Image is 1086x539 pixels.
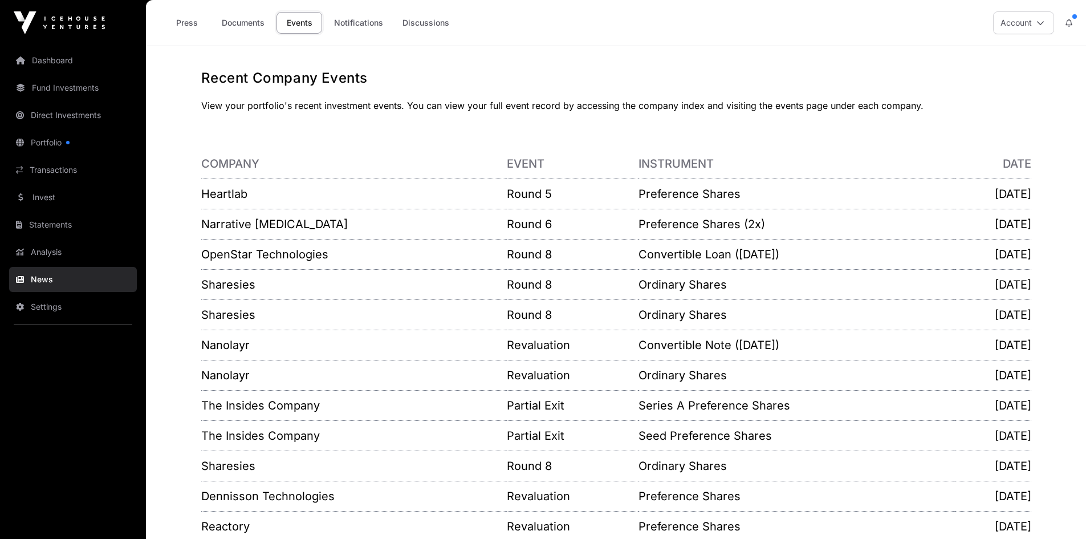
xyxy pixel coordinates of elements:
p: Revaluation [507,367,639,383]
p: [DATE] [955,216,1031,232]
a: Narrative [MEDICAL_DATA] [201,217,348,231]
a: Dashboard [9,48,137,73]
a: Statements [9,212,137,237]
p: [DATE] [955,246,1031,262]
p: [DATE] [955,488,1031,504]
p: Seed Preference Shares [638,428,955,444]
a: Sharesies [201,459,255,473]
a: Sharesies [201,308,255,322]
p: Partial Exit [507,428,639,444]
a: The Insides Company [201,399,320,412]
p: Ordinary Shares [638,277,955,293]
a: Nanolayr [201,368,250,382]
p: View your portfolio's recent investment events. You can view your full event record by accessing ... [201,99,1031,112]
a: Invest [9,185,137,210]
a: Sharesies [201,278,255,291]
p: [DATE] [955,428,1031,444]
p: Round 8 [507,307,639,323]
p: Convertible Note ([DATE]) [638,337,955,353]
th: Instrument [638,149,955,179]
p: [DATE] [955,277,1031,293]
a: Press [164,12,210,34]
p: Round 8 [507,277,639,293]
p: Series A Preference Shares [638,398,955,414]
a: Notifications [327,12,391,34]
h1: Recent Company Events [201,69,1031,87]
img: Icehouse Ventures Logo [14,11,105,34]
p: Preference Shares (2x) [638,216,955,232]
a: Discussions [395,12,457,34]
a: Reactory [201,520,250,533]
p: Revaluation [507,337,639,353]
p: Ordinary Shares [638,307,955,323]
a: OpenStar Technologies [201,248,328,261]
th: Event [507,149,639,179]
p: [DATE] [955,337,1031,353]
a: Analysis [9,240,137,265]
a: Events [276,12,322,34]
a: Direct Investments [9,103,137,128]
a: Heartlab [201,187,247,201]
button: Account [993,11,1054,34]
a: News [9,267,137,292]
th: Company [201,149,507,179]
p: Round 6 [507,216,639,232]
p: Preference Shares [638,518,955,534]
a: Documents [214,12,272,34]
a: Nanolayr [201,338,250,352]
p: [DATE] [955,186,1031,202]
p: Preference Shares [638,186,955,202]
a: Portfolio [9,130,137,155]
a: Transactions [9,157,137,183]
th: Date [955,149,1031,179]
p: Round 8 [507,458,639,474]
a: The Insides Company [201,429,320,443]
p: Revaluation [507,488,639,504]
p: Ordinary Shares [638,458,955,474]
p: [DATE] [955,398,1031,414]
p: Round 5 [507,186,639,202]
a: Dennisson Technologies [201,489,335,503]
p: Preference Shares [638,488,955,504]
p: Round 8 [507,246,639,262]
p: [DATE] [955,367,1031,383]
p: Ordinary Shares [638,367,955,383]
p: [DATE] [955,518,1031,534]
iframe: Chat Widget [1029,484,1086,539]
p: Convertible Loan ([DATE]) [638,246,955,262]
p: [DATE] [955,458,1031,474]
p: [DATE] [955,307,1031,323]
p: Revaluation [507,518,639,534]
a: Fund Investments [9,75,137,100]
p: Partial Exit [507,398,639,414]
a: Settings [9,294,137,319]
